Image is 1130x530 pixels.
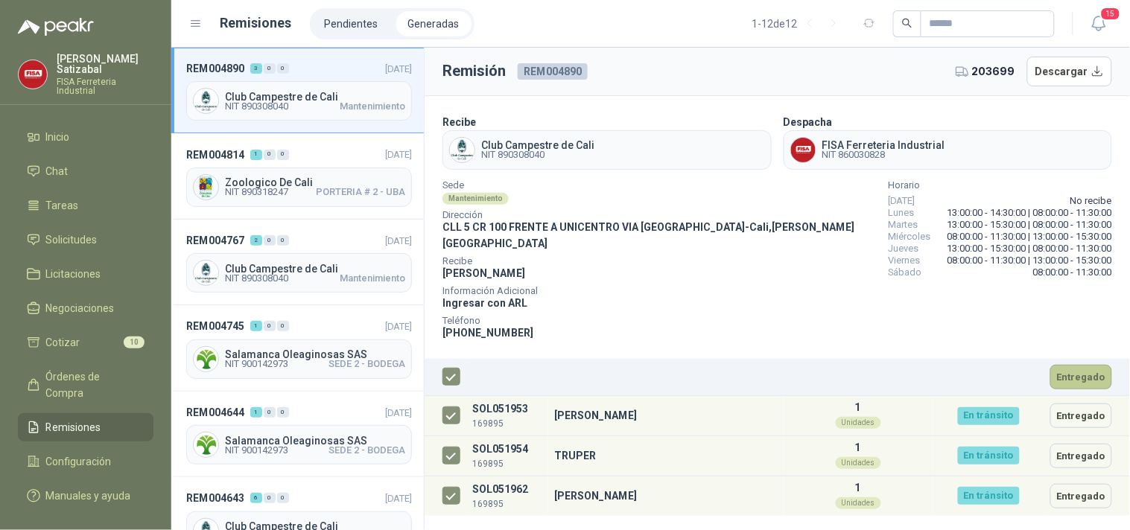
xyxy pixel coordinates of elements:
a: Solicitudes [18,226,153,254]
th: Seleccionar/deseleccionar [425,359,466,396]
div: 1 [250,321,262,331]
span: REM004745 [186,318,244,334]
span: NIT 860030828 [822,150,945,159]
div: En tránsito [958,407,1020,425]
a: Inicio [18,123,153,151]
span: Zoologico De Cali [225,177,405,188]
div: 0 [277,493,289,503]
div: 1 [250,407,262,418]
span: REM004643 [186,490,244,506]
span: Club Campestre de Cali [225,264,405,274]
span: Salamanca Oleaginosas SAS [225,349,405,360]
div: 0 [264,63,276,74]
div: 0 [277,407,289,418]
span: Configuración [46,453,112,470]
span: Mantenimiento [340,274,405,283]
span: Información Adicional [442,287,877,295]
a: REM004814100[DATE] Company LogoZoologico De CaliNIT 890318247PORTERIA # 2 - UBA [171,133,424,219]
span: 15 [1100,7,1121,21]
div: 0 [277,235,289,246]
img: Company Logo [194,261,218,285]
td: SOL051962 [466,476,548,515]
span: [PERSON_NAME] [442,267,525,279]
span: [DATE] [889,195,915,207]
div: 0 [264,235,276,246]
button: Entregado [1050,484,1112,508]
span: NIT 890308040 [225,274,288,283]
a: REM004767200[DATE] Company LogoClub Campestre de CaliNIT 890308040Mantenimiento [171,220,424,305]
td: En tránsito [933,396,1044,436]
span: Manuales y ayuda [46,488,131,504]
h3: Remisión [442,60,506,83]
span: SEDE 2 - BODEGA [328,360,405,368]
div: 0 [277,150,289,160]
a: Negociaciones [18,294,153,322]
img: Company Logo [791,138,816,162]
span: REM004814 [186,147,244,163]
span: REM004890 [186,60,244,77]
img: Company Logo [194,89,218,113]
div: 1 [250,150,262,160]
span: Martes [889,219,918,231]
span: Recibe [442,258,877,265]
div: 0 [277,63,289,74]
button: Entregado [1050,403,1112,428]
div: Unidades [836,497,881,509]
li: Pendientes [313,11,390,36]
img: Company Logo [194,347,218,371]
span: Club Campestre de Cali [225,92,405,102]
span: Club Campestre de Cali [481,140,594,150]
td: En tránsito [933,435,1044,476]
span: [PHONE_NUMBER] [442,327,533,339]
span: 203699 [972,63,1015,80]
img: Logo peakr [18,18,94,36]
a: Generadas [396,11,472,36]
span: 13:00:00 - 14:30:00 | 08:00:00 - 11:30:00 [948,207,1112,219]
button: Entregado [1050,365,1112,389]
button: Entregado [1050,444,1112,468]
div: Mantenimiento [442,193,509,205]
a: Licitaciones [18,260,153,288]
span: NIT 890308040 [225,102,288,111]
span: 13:00:00 - 15:30:00 | 08:00:00 - 11:30:00 [948,243,1112,255]
span: [DATE] [385,235,412,246]
a: Cotizar10 [18,328,153,357]
div: 2 [250,235,262,246]
span: CLL 5 CR 100 FRENTE A UNICENTRO VIA [GEOGRAPHIC_DATA] - Cali , [PERSON_NAME][GEOGRAPHIC_DATA] [442,221,855,249]
span: FISA Ferreteria Industrial [822,140,945,150]
a: Tareas [18,191,153,220]
span: [DATE] [385,63,412,74]
p: 169895 [472,497,542,511]
a: Remisiones [18,413,153,441]
div: 0 [277,321,289,331]
div: 0 [264,493,276,503]
div: 0 [264,150,276,160]
span: Sede [442,182,877,189]
p: 169895 [472,457,542,471]
span: Horario [889,182,1112,189]
div: 3 [250,63,262,74]
b: Despacha [784,116,833,128]
span: Sábado [889,266,922,278]
p: 1 [790,441,927,453]
span: REM004767 [186,232,244,249]
td: SOL051954 [466,435,548,476]
a: REM004644100[DATE] Company LogoSalamanca Oleaginosas SASNIT 900142973SEDE 2 - BODEGA [171,392,424,477]
a: Órdenes de Compra [18,363,153,407]
span: Ingresar con ARL [442,297,527,309]
button: 15 [1085,10,1112,37]
div: 6 [250,493,262,503]
span: Tareas [46,197,79,214]
a: Chat [18,157,153,185]
div: 0 [264,321,276,331]
img: Company Logo [450,138,474,162]
span: Licitaciones [46,266,101,282]
span: Remisiones [46,419,101,435]
div: Unidades [836,417,881,429]
span: NIT 900142973 [225,446,288,455]
div: Unidades [836,457,881,469]
a: Manuales y ayuda [18,482,153,510]
a: Configuración [18,447,153,476]
span: 08:00:00 - 11:30:00 | 13:00:00 - 15:30:00 [948,255,1112,266]
span: Órdenes de Compra [46,368,139,401]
